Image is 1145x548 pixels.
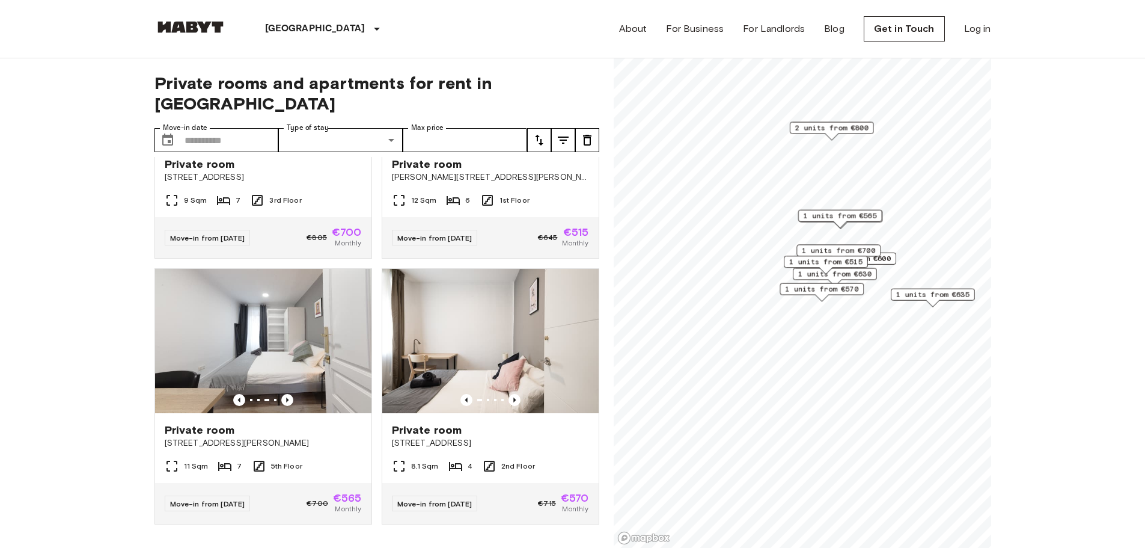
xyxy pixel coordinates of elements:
[465,195,470,206] span: 6
[184,461,209,472] span: 11 Sqm
[562,238,588,248] span: Monthly
[789,122,873,141] div: Map marker
[281,394,293,406] button: Previous image
[165,423,235,437] span: Private room
[499,195,530,206] span: 1st Floor
[666,22,724,36] a: For Business
[784,256,868,274] div: Map marker
[785,284,858,295] span: 1 units from €570
[896,289,969,300] span: 1 units from €635
[562,503,588,514] span: Monthly
[619,22,647,36] a: About
[803,211,876,221] span: 1 units from €565
[332,227,362,238] span: €700
[538,498,556,509] span: €715
[333,493,362,503] span: €565
[163,123,207,133] label: Move-in date
[802,245,875,256] span: 1 units from €700
[307,232,327,243] span: €805
[165,157,235,171] span: Private room
[812,253,896,271] div: Map marker
[527,128,551,152] button: tune
[156,128,180,152] button: Choose date
[789,256,863,267] span: 1 units from €515
[237,461,242,472] span: 7
[780,283,864,302] div: Map marker
[265,22,365,36] p: [GEOGRAPHIC_DATA]
[382,269,599,413] img: Marketing picture of unit ES-15-035-001-03H
[508,394,521,406] button: Previous image
[154,21,227,33] img: Habyt
[798,211,882,229] div: Map marker
[287,123,329,133] label: Type of stay
[501,461,535,472] span: 2nd Floor
[795,123,868,134] span: 2 units from €800
[411,123,444,133] label: Max price
[307,498,328,509] span: €700
[397,233,472,242] span: Move-in from [DATE]
[798,210,882,229] div: Map marker
[743,22,805,36] a: For Landlords
[563,227,589,238] span: €515
[575,128,599,152] button: tune
[964,22,991,36] a: Log in
[155,269,371,413] img: Marketing picture of unit ES-15-007-003-02H
[468,461,472,472] span: 4
[165,171,362,183] span: [STREET_ADDRESS]
[170,499,245,508] span: Move-in from [DATE]
[792,268,876,286] div: Map marker
[236,195,240,206] span: 7
[551,128,575,152] button: tune
[271,461,302,472] span: 5th Floor
[411,195,437,206] span: 12 Sqm
[890,289,974,307] div: Map marker
[154,73,599,114] span: Private rooms and apartments for rent in [GEOGRAPHIC_DATA]
[170,233,245,242] span: Move-in from [DATE]
[397,499,472,508] span: Move-in from [DATE]
[392,171,589,183] span: [PERSON_NAME][STREET_ADDRESS][PERSON_NAME]
[392,423,462,437] span: Private room
[233,394,245,406] button: Previous image
[460,394,472,406] button: Previous image
[411,461,439,472] span: 8.1 Sqm
[798,268,871,279] span: 1 units from €630
[392,157,462,171] span: Private room
[561,493,589,503] span: €570
[817,253,891,264] span: 1 units from €600
[184,195,207,206] span: 9 Sqm
[392,437,589,449] span: [STREET_ADDRESS]
[335,238,361,248] span: Monthly
[382,268,599,525] a: Marketing picture of unit ES-15-035-001-03HPrevious imagePrevious imagePrivate room[STREET_ADDRES...
[538,232,558,243] span: €645
[269,195,301,206] span: 3rd Floor
[796,244,881,263] div: Map marker
[617,531,670,545] a: Mapbox logo
[864,16,945,42] a: Get in Touch
[165,437,362,449] span: [STREET_ADDRESS][PERSON_NAME]
[335,503,361,514] span: Monthly
[824,22,844,36] a: Blog
[154,268,372,525] a: Previous imagePrevious imagePrivate room[STREET_ADDRESS][PERSON_NAME]11 Sqm75th FloorMove-in from...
